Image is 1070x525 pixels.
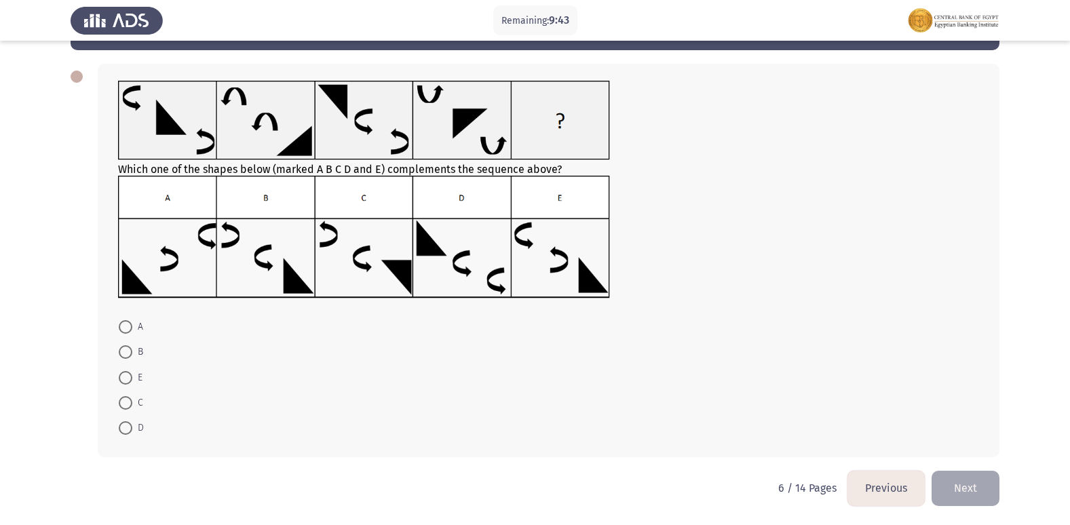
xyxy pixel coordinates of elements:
[71,1,163,39] img: Assess Talent Management logo
[778,482,837,494] p: 6 / 14 Pages
[932,471,999,505] button: load next page
[549,14,569,26] span: 9:43
[118,81,610,160] img: UkFYMDA3NUEucG5nMTYyMjAzMjMyNjEwNA==.png
[847,471,925,505] button: load previous page
[501,12,569,29] p: Remaining:
[132,395,143,411] span: C
[118,176,610,298] img: UkFYMDA3NUIucG5nMTYyMjAzMjM1ODExOQ==.png
[907,1,999,39] img: Assessment logo of FOCUS Assessment 3 Modules EN
[132,319,143,335] span: A
[132,344,143,360] span: B
[132,420,144,436] span: D
[118,81,979,301] div: Which one of the shapes below (marked A B C D and E) complements the sequence above?
[132,370,142,386] span: E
